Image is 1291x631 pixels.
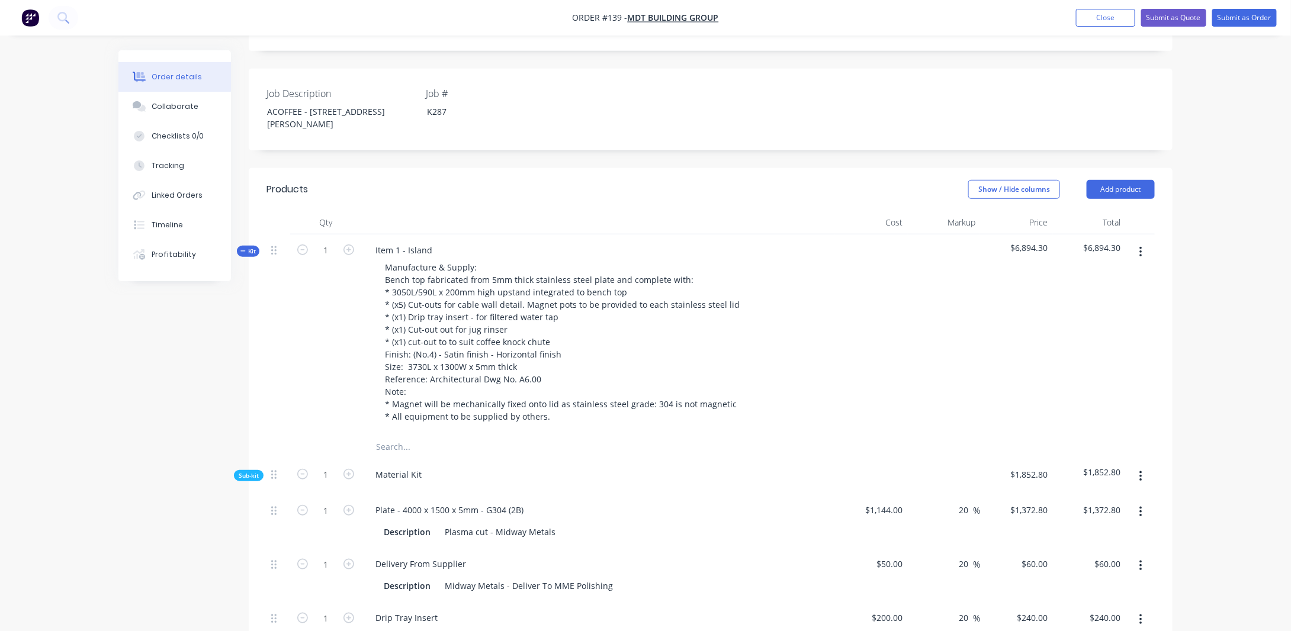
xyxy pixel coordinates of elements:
[973,504,980,517] span: %
[366,242,442,259] div: Item 1 - Island
[21,9,39,27] img: Factory
[366,501,533,519] div: Plate - 4000 x 1500 x 5mm - G304 (2B)
[440,523,560,540] div: Plasma cut - Midway Metals
[366,555,476,572] div: Delivery From Supplier
[152,131,204,141] div: Checklists 0/0
[985,242,1048,254] span: $6,894.30
[152,249,196,260] div: Profitability
[835,211,908,234] div: Cost
[908,211,981,234] div: Markup
[258,103,406,133] div: ACOFFEE - [STREET_ADDRESS][PERSON_NAME]
[1076,9,1135,27] button: Close
[980,211,1053,234] div: Price
[152,160,184,171] div: Tracking
[118,62,231,92] button: Order details
[573,12,628,24] span: Order #139 -
[366,466,431,483] div: Material Kit
[968,180,1060,199] button: Show / Hide columns
[152,72,202,82] div: Order details
[379,523,435,540] div: Description
[152,190,203,201] div: Linked Orders
[375,259,749,425] div: Manufacture & Supply: Bench top fabricated from 5mm thick stainless steel plate and complete with...
[240,247,256,256] span: Kit
[118,210,231,240] button: Timeline
[118,151,231,181] button: Tracking
[1141,9,1206,27] button: Submit as Quote
[375,435,612,459] input: Search...
[973,558,980,571] span: %
[628,12,719,24] a: MDT Building Group
[1058,466,1121,478] span: $1,852.80
[118,92,231,121] button: Collaborate
[418,103,566,120] div: K287
[1058,242,1121,254] span: $6,894.30
[1053,211,1126,234] div: Total
[426,86,574,101] label: Job #
[1212,9,1277,27] button: Submit as Order
[118,181,231,210] button: Linked Orders
[152,101,198,112] div: Collaborate
[379,577,435,594] div: Description
[152,220,183,230] div: Timeline
[985,468,1048,481] span: $1,852.80
[266,86,415,101] label: Job Description
[266,182,308,197] div: Products
[237,246,259,257] button: Kit
[118,240,231,269] button: Profitability
[440,577,618,594] div: Midway Metals - Deliver To MME Polishing
[973,611,980,625] span: %
[239,471,259,480] span: Sub-kit
[118,121,231,151] button: Checklists 0/0
[366,609,447,626] div: Drip Tray Insert
[1087,180,1155,199] button: Add product
[290,211,361,234] div: Qty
